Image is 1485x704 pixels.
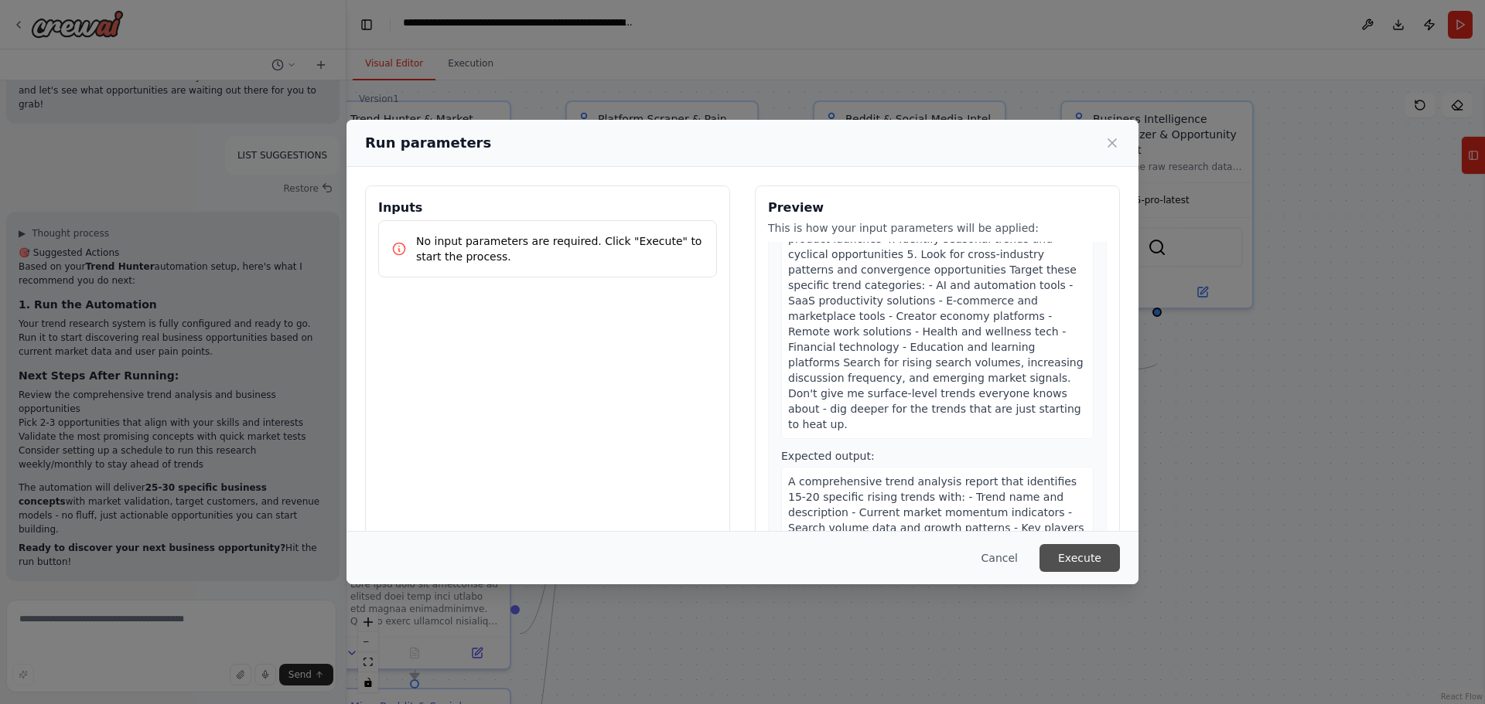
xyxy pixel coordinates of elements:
[768,220,1107,236] p: This is how your input parameters will be applied:
[365,132,491,154] h2: Run parameters
[781,450,875,462] span: Expected output:
[788,155,1084,430] span: Research and identify the hottest trends right now across multiple industries. Focus on: 1. Searc...
[378,199,717,217] h3: Inputs
[788,475,1084,611] span: A comprehensive trend analysis report that identifies 15-20 specific rising trends with: - Trend ...
[1039,544,1120,572] button: Execute
[416,233,704,264] p: No input parameters are required. Click "Execute" to start the process.
[969,544,1030,572] button: Cancel
[768,199,1107,217] h3: Preview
